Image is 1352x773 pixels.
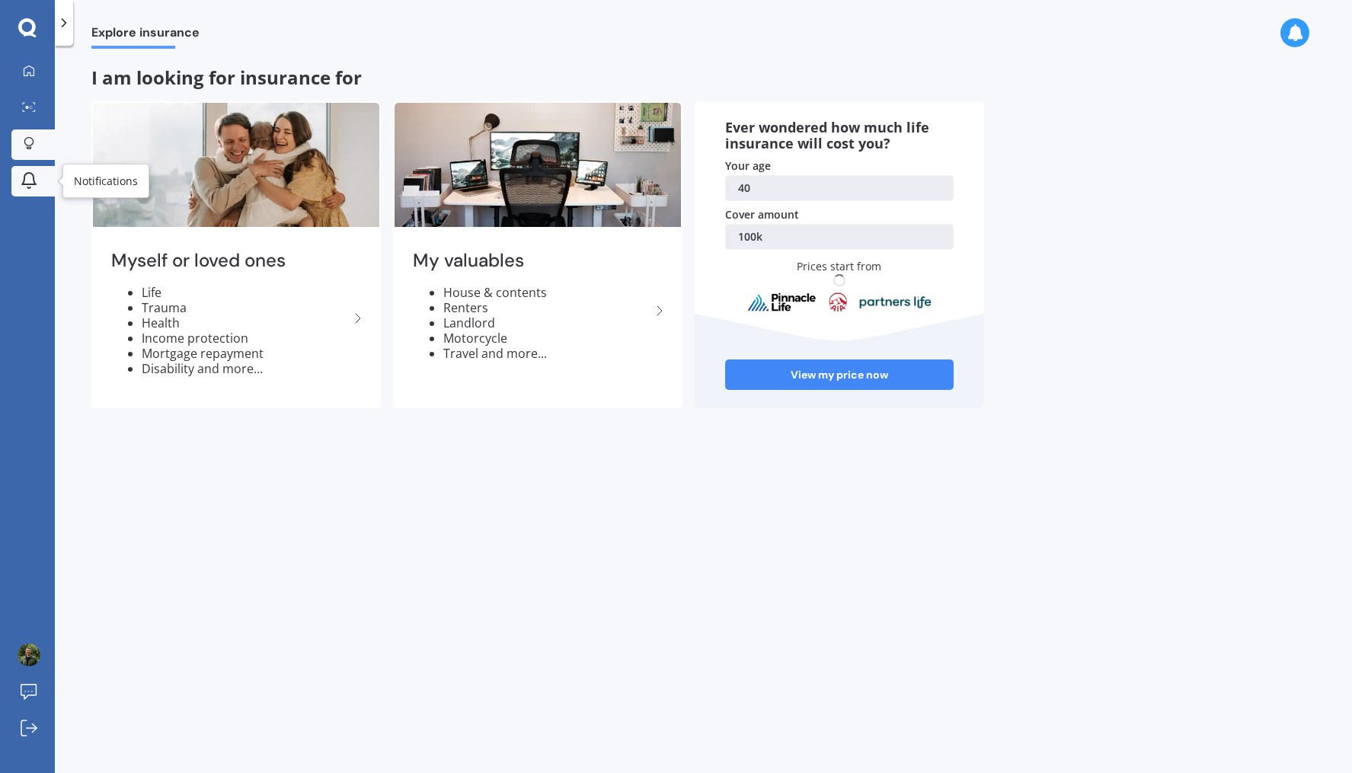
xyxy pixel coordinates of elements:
li: Mortgage repayment [142,346,349,361]
li: Renters [443,300,650,315]
li: Life [142,285,349,300]
img: My valuables [395,103,681,227]
div: Cover amount [725,207,954,222]
li: House & contents [443,285,650,300]
div: Prices start from [741,259,938,300]
a: 40 [725,175,954,201]
span: I am looking for insurance for [91,65,362,90]
li: Motorcycle [443,331,650,346]
img: pinnacle [747,292,817,312]
li: Landlord [443,315,650,331]
li: Income protection [142,331,349,346]
li: Disability and more... [142,361,349,376]
h2: My valuables [413,249,650,273]
img: aia [829,292,847,312]
div: Notifications [74,174,138,189]
img: AOh14GhkSv2Z1YXkDP2EOl7B5AhSY6DbzrR_Ti3Ytf5nFzQ=s96-c [18,644,40,666]
li: Health [142,315,349,331]
img: partnersLife [859,295,932,309]
a: 100k [725,224,954,250]
a: View my price now [725,359,954,390]
li: Trauma [142,300,349,315]
h2: Myself or loved ones [111,249,349,273]
li: Travel and more... [443,346,650,361]
span: Explore insurance [91,25,200,46]
div: Your age [725,158,954,174]
img: Myself or loved ones [93,103,379,227]
div: Ever wondered how much life insurance will cost you? [725,120,954,152]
